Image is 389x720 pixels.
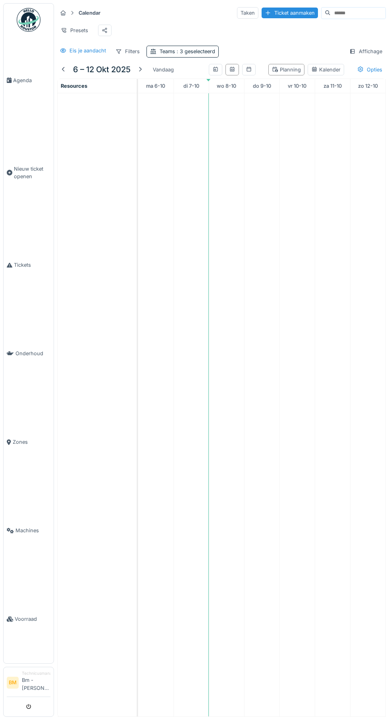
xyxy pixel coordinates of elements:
[175,48,215,54] span: : 3 geselecteerd
[7,670,50,697] a: BM TechnicusmanagerBm - [PERSON_NAME]
[22,670,50,676] div: Technicusmanager
[4,221,54,309] a: Tickets
[4,575,54,663] a: Voorraad
[181,81,201,91] a: 7 oktober 2025
[7,677,19,689] li: BM
[15,527,50,534] span: Machines
[13,438,50,446] span: Zones
[15,350,50,357] span: Onderhoud
[61,83,87,89] span: Resources
[4,486,54,575] a: Machines
[262,8,318,18] div: Ticket aanmaken
[237,7,258,19] div: Taken
[160,48,215,55] div: Teams
[75,9,104,17] strong: Calendar
[69,47,106,54] div: Eis je aandacht
[17,8,40,32] img: Badge_color-CXgf-gQk.svg
[112,46,143,57] div: Filters
[144,81,167,91] a: 6 oktober 2025
[73,65,131,74] h5: 6 – 12 okt 2025
[346,46,386,57] div: Affichage
[322,81,344,91] a: 11 oktober 2025
[215,81,238,91] a: 8 oktober 2025
[4,398,54,486] a: Zones
[15,615,50,623] span: Voorraad
[57,25,92,36] div: Presets
[354,64,386,75] div: Opties
[22,670,50,695] li: Bm - [PERSON_NAME]
[4,125,54,221] a: Nieuw ticket openen
[286,81,308,91] a: 10 oktober 2025
[4,36,54,125] a: Agenda
[14,261,50,269] span: Tickets
[14,165,50,180] span: Nieuw ticket openen
[251,81,273,91] a: 9 oktober 2025
[150,64,177,75] div: Vandaag
[311,66,341,73] div: Kalender
[4,309,54,398] a: Onderhoud
[13,77,50,84] span: Agenda
[356,81,380,91] a: 12 oktober 2025
[272,66,301,73] div: Planning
